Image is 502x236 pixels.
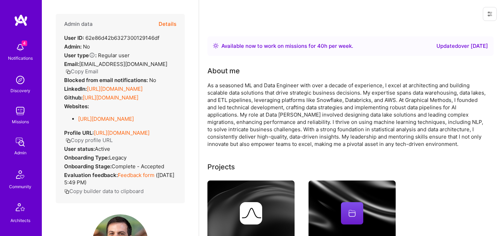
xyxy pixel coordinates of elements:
[79,61,167,67] span: [EMAIL_ADDRESS][DOMAIN_NAME]
[64,154,109,161] strong: Onboarding Type:
[64,86,87,92] strong: LinkedIn:
[64,21,93,27] h4: Admin data
[64,130,94,136] strong: Profile URL:
[83,94,138,101] a: [URL][DOMAIN_NAME]
[317,43,324,49] span: 40
[64,61,79,67] strong: Email:
[14,14,28,27] img: logo
[436,42,488,50] div: Updated over [DATE]
[64,35,84,41] strong: User ID:
[89,52,95,58] i: Help
[64,43,90,50] div: No
[64,52,130,59] div: Regular user
[64,76,156,84] div: No
[66,69,71,74] i: icon Copy
[66,137,113,144] button: Copy profile URL
[64,52,97,59] strong: User type :
[64,189,69,194] i: icon Copy
[10,217,30,224] div: Architects
[207,66,240,76] div: About me
[64,171,176,186] div: ( [DATE] 5:49 PM )
[207,82,486,148] div: As a seasoned ML and Data Engineer with over a decade of experience, I excel at architecting and ...
[13,40,27,54] img: bell
[240,202,262,224] img: Company logo
[10,87,30,94] div: Discovery
[94,130,150,136] a: [URL][DOMAIN_NAME]
[12,118,29,125] div: Missions
[8,54,33,62] div: Notifications
[13,104,27,118] img: teamwork
[13,135,27,149] img: admin teamwork
[12,200,29,217] img: Architects
[64,172,118,178] strong: Evaluation feedback:
[13,73,27,87] img: discovery
[66,68,98,75] button: Copy Email
[64,94,83,101] strong: Github:
[64,77,149,83] strong: Blocked from email notifications:
[78,116,134,122] a: [URL][DOMAIN_NAME]
[64,34,159,42] div: 62e86d42b6327300129146df
[159,14,176,34] button: Details
[118,172,154,178] a: Feedback form
[221,42,353,50] div: Available now to work on missions for h per week .
[112,163,164,170] span: Complete - Accepted
[9,183,31,190] div: Community
[66,138,71,143] i: icon Copy
[213,43,219,49] img: Availability
[64,163,112,170] strong: Onboarding Stage:
[87,86,143,92] a: [URL][DOMAIN_NAME]
[64,187,144,195] button: Copy builder data to clipboard
[109,154,127,161] span: legacy
[22,40,27,46] span: 4
[207,162,235,172] div: Projects
[64,43,82,50] strong: Admin:
[64,146,95,152] strong: User status:
[95,146,110,152] span: Active
[14,149,26,156] div: Admin
[12,166,29,183] img: Community
[64,103,89,110] strong: Websites:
